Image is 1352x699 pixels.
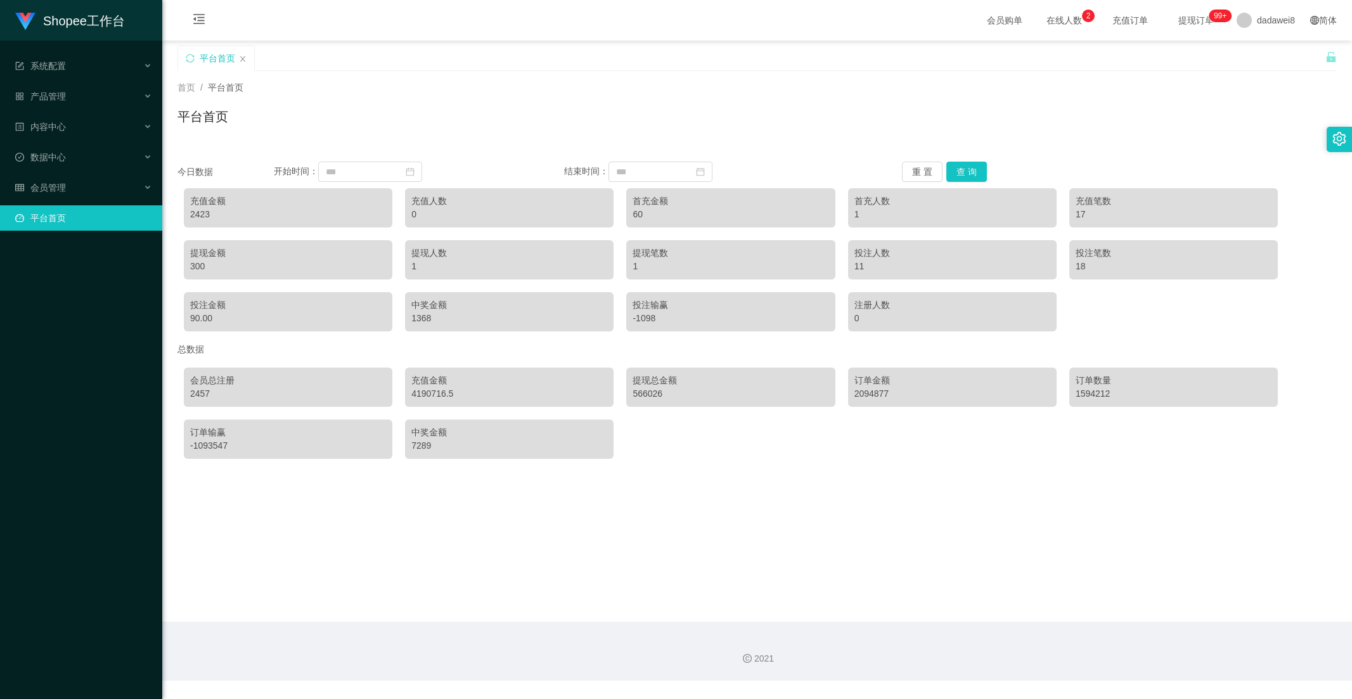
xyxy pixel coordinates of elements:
div: 订单数量 [1076,374,1272,387]
div: 投注输赢 [633,298,828,312]
div: -1093547 [190,439,386,452]
i: 图标: menu-fold [177,1,221,41]
div: 充值金额 [411,374,607,387]
div: 2094877 [854,387,1050,401]
span: / [200,82,203,93]
a: Shopee工作台 [15,15,125,25]
i: 图标: setting [1332,132,1346,146]
i: 图标: close [239,55,247,63]
div: 90.00 [190,312,386,325]
span: 充值订单 [1106,16,1154,25]
div: 60 [633,208,828,221]
span: 平台首页 [208,82,243,93]
div: 提现总金额 [633,374,828,387]
div: 1368 [411,312,607,325]
div: 提现人数 [411,247,607,260]
span: 在线人数 [1040,16,1088,25]
div: 提现金额 [190,247,386,260]
button: 查 询 [946,162,987,182]
div: 2423 [190,208,386,221]
div: 18 [1076,260,1272,273]
div: 4190716.5 [411,387,607,401]
div: -1098 [633,312,828,325]
div: 订单输赢 [190,426,386,439]
div: 17 [1076,208,1272,221]
i: 图标: appstore-o [15,92,24,101]
div: 2457 [190,387,386,401]
div: 投注笔数 [1076,247,1272,260]
h1: 平台首页 [177,107,228,126]
i: 图标: check-circle-o [15,153,24,162]
div: 会员总注册 [190,374,386,387]
div: 充值金额 [190,195,386,208]
span: 提现订单 [1172,16,1220,25]
div: 充值人数 [411,195,607,208]
i: 图标: copyright [743,654,752,663]
span: 数据中心 [15,152,66,162]
span: 系统配置 [15,61,66,71]
sup: 315 [1209,10,1232,22]
div: 总数据 [177,338,1337,361]
div: 充值笔数 [1076,195,1272,208]
span: 内容中心 [15,122,66,132]
span: 产品管理 [15,91,66,101]
i: 图标: calendar [406,167,415,176]
span: 会员管理 [15,183,66,193]
i: 图标: table [15,183,24,192]
div: 7289 [411,439,607,452]
div: 2021 [172,652,1342,665]
div: 订单金额 [854,374,1050,387]
div: 提现笔数 [633,247,828,260]
div: 1 [411,260,607,273]
i: 图标: unlock [1325,51,1337,63]
span: 开始时间： [274,166,318,176]
div: 1 [633,260,828,273]
span: 首页 [177,82,195,93]
span: 结束时间： [564,166,608,176]
a: 图标: dashboard平台首页 [15,205,152,231]
i: 图标: global [1310,16,1319,25]
div: 首充人数 [854,195,1050,208]
i: 图标: calendar [696,167,705,176]
div: 300 [190,260,386,273]
img: logo.9652507e.png [15,13,35,30]
div: 566026 [633,387,828,401]
h1: Shopee工作台 [43,1,125,41]
div: 投注金额 [190,298,386,312]
p: 2 [1086,10,1091,22]
button: 重 置 [902,162,943,182]
i: 图标: profile [15,122,24,131]
div: 今日数据 [177,165,274,179]
i: 图标: sync [186,54,195,63]
div: 11 [854,260,1050,273]
div: 0 [854,312,1050,325]
div: 0 [411,208,607,221]
div: 1 [854,208,1050,221]
div: 平台首页 [200,46,235,70]
div: 中奖金额 [411,298,607,312]
div: 注册人数 [854,298,1050,312]
div: 首充金额 [633,195,828,208]
div: 投注人数 [854,247,1050,260]
sup: 2 [1082,10,1095,22]
i: 图标: form [15,61,24,70]
div: 中奖金额 [411,426,607,439]
div: 1594212 [1076,387,1272,401]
